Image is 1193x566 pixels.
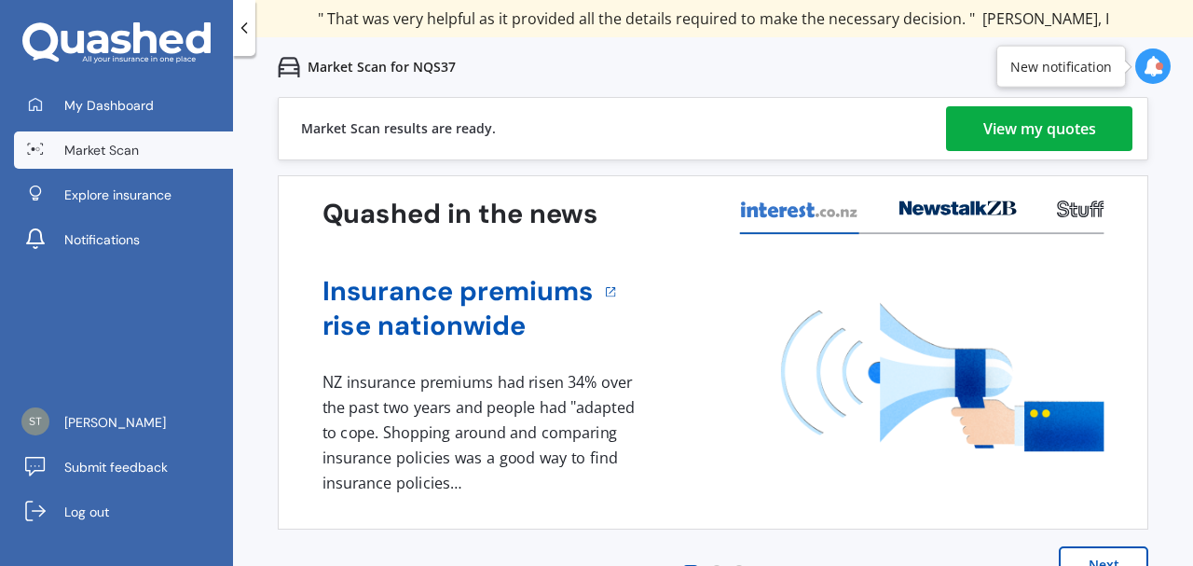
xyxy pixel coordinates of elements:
span: My Dashboard [64,96,154,115]
div: New notification [1010,57,1112,76]
span: Submit feedback [64,458,168,476]
a: Market Scan [14,131,233,169]
a: Notifications [14,221,233,258]
a: My Dashboard [14,87,233,124]
a: Insurance premiums [322,274,594,309]
span: Explore insurance [64,186,171,204]
span: Market Scan [64,141,139,159]
div: NZ insurance premiums had risen 34% over the past two years and people had "adapted to cope. Shop... [322,370,641,495]
div: View my quotes [983,106,1096,151]
p: Market Scan for NQS37 [308,58,456,76]
h3: Quashed in the news [322,197,597,231]
a: Log out [14,493,233,531]
img: car.f15378c7a67c060ca3f3.svg [278,56,300,78]
span: [PERSON_NAME] [64,413,166,432]
img: 6d322cd69dcc7b5216081adae8d2f37b [21,407,49,435]
a: [PERSON_NAME] [14,404,233,441]
a: rise nationwide [322,309,594,343]
a: View my quotes [946,106,1132,151]
a: Submit feedback [14,449,233,486]
span: Log out [64,503,109,521]
div: Market Scan results are ready. [301,98,496,159]
img: media image [781,303,1104,451]
a: Explore insurance [14,176,233,214]
span: Notifications [64,230,140,249]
